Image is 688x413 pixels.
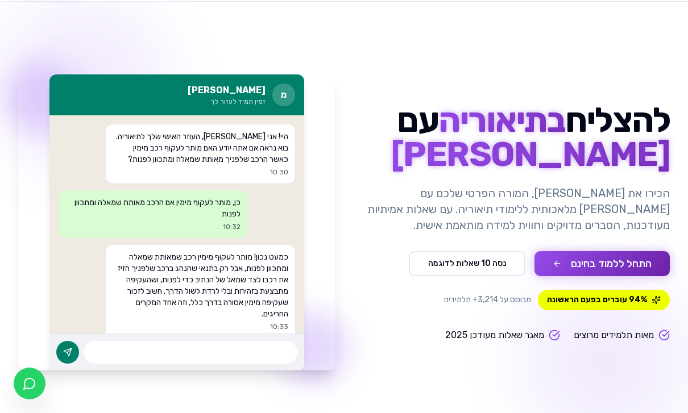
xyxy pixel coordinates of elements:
p: זמין תמיד לעזור לך [188,96,266,105]
button: נסה 10 שאלות לדוגמה [409,251,525,276]
a: צ'אט בוואטסאפ [14,368,45,399]
div: מ [272,82,295,105]
span: מאגר שאלות מעודכן 2025 [445,328,544,342]
p: כמעט נכון! מותר לעקוף מימין רכב שמאותת שמאלה ומתכוון לפנות, אבל רק בתנאי שהנהג ברכב שלפניך הזיז א... [113,251,288,319]
h1: להצליח עם [353,103,670,172]
p: 10:33 [113,321,288,330]
p: כן, מותר לעקוף מימין אם הרכב מאותת שמאלה ומתכוון לפנות [65,196,241,219]
span: מאות תלמידים מרוצים [574,328,654,342]
span: מבוסס על 3,214+ תלמידים [444,294,531,306]
button: התחל ללמוד בחינם [534,251,670,276]
span: [PERSON_NAME] [391,134,670,174]
span: 94% עוברים בפעם הראשונה [538,290,670,310]
span: בתיאוריה [438,100,565,140]
p: היי! אני [PERSON_NAME], העוזר האישי שלך לתיאוריה. בוא נראה אם אתה יודע האם מותר לעקוף רכב מימין כ... [113,130,288,164]
p: הכירו את [PERSON_NAME], המורה הפרטי שלכם עם [PERSON_NAME] מלאכותית ללימודי תיאוריה. עם שאלות אמית... [353,185,670,233]
h3: [PERSON_NAME] [188,82,266,96]
p: 10:30 [113,166,288,176]
p: 10:32 [65,221,241,230]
